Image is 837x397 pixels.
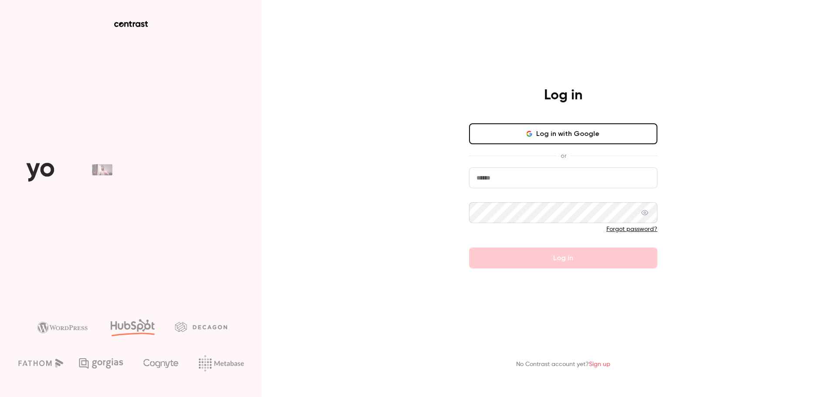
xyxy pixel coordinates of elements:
[606,226,657,232] a: Forgot password?
[175,322,227,332] img: decagon
[516,360,610,369] p: No Contrast account yet?
[469,123,657,144] button: Log in with Google
[589,361,610,367] a: Sign up
[544,87,582,104] h4: Log in
[556,151,571,160] span: or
